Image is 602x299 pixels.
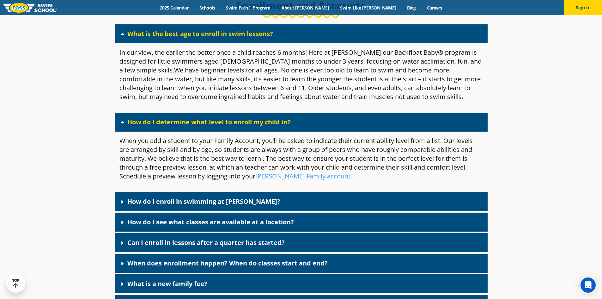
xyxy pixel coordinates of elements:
[127,259,328,267] a: When does enrollment happen? When do classes start and end?
[115,213,488,232] div: How do I see what classes are available at a location?
[115,192,488,211] div: How do I enroll in swimming at [PERSON_NAME]?
[115,43,488,111] div: What is the best age to enroll in swim lessons?
[194,5,221,11] a: Schools
[12,278,20,288] div: TOP
[335,5,402,11] a: Swim Like [PERSON_NAME]
[119,48,483,101] p: In our view, the earlier the better once a child reaches 6 months! Here at [PERSON_NAME] our Back...
[115,274,488,293] div: What is a new family fee?
[401,5,421,11] a: Blog
[127,218,294,226] a: How do I see what classes are available at a location?
[127,197,280,206] a: How do I enroll in swimming at [PERSON_NAME]?
[115,233,488,252] div: Can I enroll in lessons after a quarter has started?
[115,254,488,273] div: When does enrollment happen? When do classes start and end?
[119,136,483,181] p: When you add a student to your Family Account, you’ll be asked to indicate their current ability ...
[276,5,335,11] a: About [PERSON_NAME]
[581,277,596,293] div: Open Intercom Messenger
[127,238,285,247] a: Can I enroll in lessons after a quarter has started?
[221,5,276,11] a: Swim Path® Program
[155,5,194,11] a: 2025 Calendar
[127,118,291,126] a: How do I determine what level to enroll my child in?
[115,113,488,132] div: How do I determine what level to enroll my child in?
[3,3,57,13] img: FOSS Swim School Logo
[115,132,488,190] div: How do I determine what level to enroll my child in?
[127,29,273,38] a: What is the best age to enroll in swim lessons?
[255,172,352,180] a: [PERSON_NAME] Family account.
[127,279,207,288] a: What is a new family fee?
[115,24,488,43] div: What is the best age to enroll in swim lessons?
[421,5,447,11] a: Careers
